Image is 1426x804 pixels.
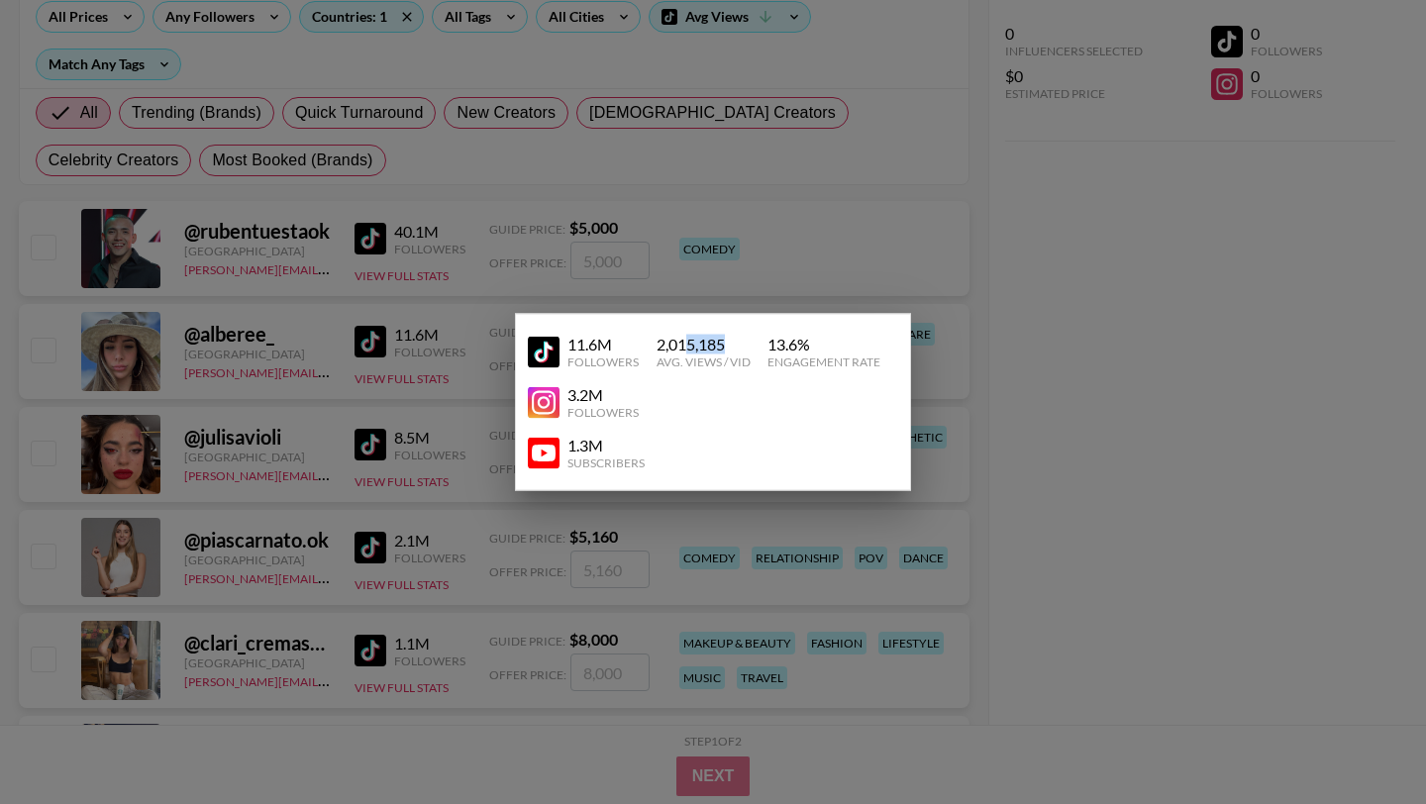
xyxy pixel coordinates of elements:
[567,405,639,420] div: Followers
[767,354,880,369] div: Engagement Rate
[767,335,880,354] div: 13.6 %
[528,386,560,418] img: YouTube
[657,335,751,354] div: 2,015,185
[528,437,560,468] img: YouTube
[1327,705,1402,780] iframe: Drift Widget Chat Controller
[567,354,639,369] div: Followers
[657,354,751,369] div: Avg. Views / Vid
[567,335,639,354] div: 11.6M
[567,455,645,470] div: Subscribers
[567,436,645,455] div: 1.3M
[528,336,560,367] img: YouTube
[567,385,639,405] div: 3.2M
